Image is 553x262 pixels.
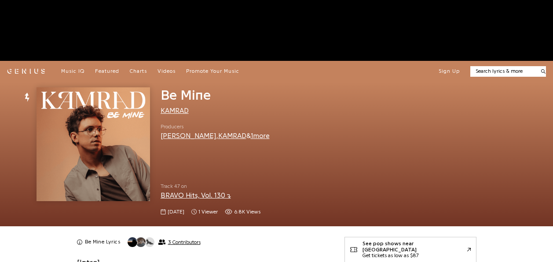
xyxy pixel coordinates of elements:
[161,192,231,199] a: BRAVO Hits, Vol. 130
[95,68,119,75] a: Featured
[363,253,467,259] div: Get tickets as low as $87
[186,68,239,74] span: Promote Your Music
[157,68,176,75] a: Videos
[234,208,260,216] span: 6.8K views
[61,68,84,75] a: Music IQ
[191,208,218,216] span: 1 viewer
[251,132,270,140] button: 1more
[95,68,119,74] span: Featured
[161,123,270,131] span: Producers
[225,208,260,216] span: 6,827 views
[130,68,147,75] a: Charts
[161,88,211,102] span: Be Mine
[161,132,216,139] a: [PERSON_NAME]
[168,208,184,216] span: [DATE]
[439,68,460,75] button: Sign Up
[198,208,218,216] span: 1 viewer
[37,87,150,201] img: Cover art for Be Mine by KAMRAD
[61,68,84,74] span: Music IQ
[218,132,246,139] a: KAMRAD
[161,107,189,114] a: KAMRAD
[130,68,147,74] span: Charts
[161,131,270,141] div: , &
[161,183,330,190] span: Track 47 on
[470,67,536,75] input: Search lyrics & more
[157,68,176,74] span: Videos
[186,68,239,75] a: Promote Your Music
